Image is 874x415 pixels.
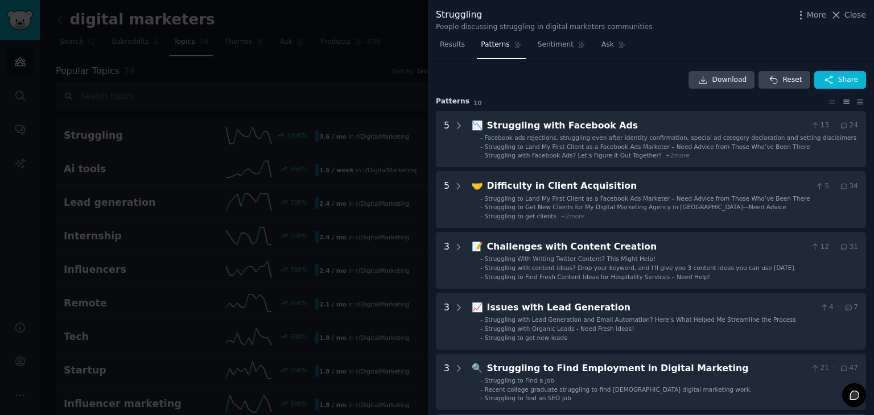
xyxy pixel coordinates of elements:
[472,363,483,374] span: 🔍
[689,71,755,89] a: Download
[480,212,483,220] div: -
[485,395,571,401] span: Struggling to find an SEO job
[485,334,567,341] span: Struggling to get new leads
[485,143,810,150] span: Struggling to Land My First Client as a Facebook Ads Marketer – Need Advice from Those Who’ve Bee...
[472,241,483,252] span: 📝
[444,119,450,160] div: 5
[810,242,829,252] span: 12
[538,40,574,50] span: Sentiment
[833,181,835,192] span: ·
[436,22,653,32] div: People discussing struggling in digital marketers communities
[477,36,525,59] a: Patterns
[838,75,858,85] span: Share
[436,97,469,107] span: Pattern s
[839,242,858,252] span: 31
[782,75,802,85] span: Reset
[480,203,483,211] div: -
[436,36,469,59] a: Results
[839,181,858,192] span: 34
[833,363,835,374] span: ·
[480,151,483,159] div: -
[814,71,866,89] button: Share
[480,316,483,323] div: -
[487,301,815,315] div: Issues with Lead Generation
[485,213,556,219] span: Struggling to get clients
[485,325,634,332] span: Struggling with Organic Leads - Need Fresh Ideas!
[480,334,483,342] div: -
[436,8,653,22] div: Struggling
[815,181,829,192] span: 5
[485,134,857,141] span: Facebook ads rejections, struggling even after identity confirmation, special ad category declara...
[480,385,483,393] div: -
[480,134,483,142] div: -
[480,273,483,281] div: -
[485,152,662,159] span: Struggling with Facebook Ads? Let’s Figure It Out Together!
[480,194,483,202] div: -
[444,301,450,342] div: 3
[810,121,829,131] span: 13
[440,40,465,50] span: Results
[665,152,690,159] span: + 2 more
[810,363,829,374] span: 21
[833,242,835,252] span: ·
[560,213,585,219] span: + 2 more
[480,143,483,151] div: -
[444,362,450,402] div: 3
[487,119,806,133] div: Struggling with Facebook Ads
[838,302,840,313] span: ·
[485,204,786,210] span: Struggling to Get New Clients for My Digital Marketing Agency in [GEOGRAPHIC_DATA]—Need Advice
[807,9,827,21] span: More
[480,325,483,333] div: -
[485,377,554,384] span: Struggling to Find a Job
[485,255,655,262] span: Struggling With Writing Twitter Content? This Might Help!
[601,40,614,50] span: Ask
[485,195,810,202] span: Struggling to Land My First Client as a Facebook Ads Marketer – Need Advice from Those Who’ve Bee...
[480,394,483,402] div: -
[795,9,827,21] button: More
[830,9,866,21] button: Close
[485,386,752,393] span: Recent college graduate struggling to find [DEMOGRAPHIC_DATA] digital marketing work.
[485,273,710,280] span: Struggling to Find Fresh Content Ideas for Hospitality Services – Need Help!
[597,36,630,59] a: Ask
[444,179,450,220] div: 5
[481,40,509,50] span: Patterns
[844,302,858,313] span: 7
[487,362,806,376] div: Struggling to Find Employment in Digital Marketing
[485,316,796,323] span: Struggling with Lead Generation and Email Automation? Here’s What Helped Me Streamline the Process
[758,71,810,89] button: Reset
[480,255,483,263] div: -
[839,121,858,131] span: 24
[487,179,811,193] div: Difficulty in Client Acquisition
[534,36,589,59] a: Sentiment
[833,121,835,131] span: ·
[472,302,483,313] span: 📈
[480,376,483,384] div: -
[844,9,866,21] span: Close
[472,180,483,191] span: 🤝
[444,240,450,281] div: 3
[473,99,482,106] span: 10
[485,264,796,271] span: Struggling with content ideas? Drop your keyword, and I’ll give you 3 content ideas you can use [...
[712,75,747,85] span: Download
[819,302,834,313] span: 4
[472,120,483,131] span: 📉
[480,264,483,272] div: -
[487,240,806,254] div: Challenges with Content Creation
[839,363,858,374] span: 47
